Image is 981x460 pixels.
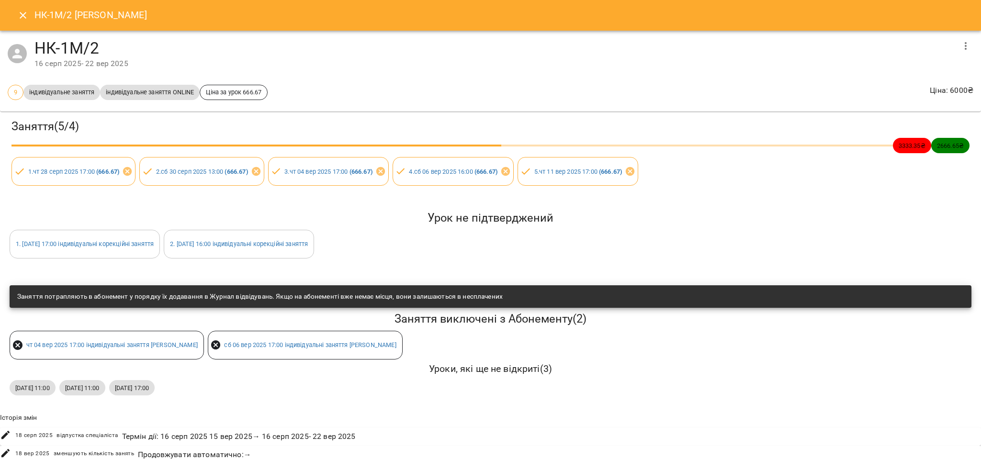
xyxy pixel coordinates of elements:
[170,240,308,247] a: 2. [DATE] 16:00 індивідуальні корекційні заняття
[56,431,118,440] span: відпустка спеціаліста
[534,168,622,175] a: 5.чт 11 вер 2025 17:00 (666.67)
[120,429,358,444] div: Термін дії : 16 серп 2025 15 вер 2025 → 16 серп 2025 - 22 вер 2025
[96,168,119,175] b: ( 666.67 )
[11,4,34,27] button: Close
[518,157,638,186] div: 5.чт 11 вер 2025 17:00 (666.67)
[15,449,50,459] span: 18 вер 2025
[930,85,973,96] p: Ціна : 6000 ₴
[16,240,154,247] a: 1. [DATE] 17:00 індивідуальні корекційні заняття
[8,88,23,97] span: 9
[17,288,503,305] div: Заняття потрапляють в абонемент у порядку їх додавання в Журнал відвідувань. Якщо на абонементі в...
[15,431,53,440] span: 18 серп 2025
[26,341,198,348] a: чт 04 вер 2025 17:00 індивідуальні заняття [PERSON_NAME]
[599,168,622,175] b: ( 666.67 )
[225,168,248,175] b: ( 666.67 )
[200,88,267,97] span: Ціна за урок 666.67
[474,168,497,175] b: ( 666.67 )
[224,341,396,348] a: сб 06 вер 2025 17:00 індивідуальні заняття [PERSON_NAME]
[139,157,264,186] div: 2.сб 30 серп 2025 13:00 (666.67)
[100,88,200,97] span: індивідуальне заняття ONLINE
[893,141,931,150] span: 3333.35 ₴
[156,168,248,175] a: 2.сб 30 серп 2025 13:00 (666.67)
[350,168,372,175] b: ( 666.67 )
[10,211,971,225] h5: Урок не підтверджений
[23,88,100,97] span: індивідуальне заняття
[28,168,120,175] a: 1.чт 28 серп 2025 17:00 (666.67)
[34,58,954,69] div: 16 серп 2025 - 22 вер 2025
[10,312,971,326] h5: Заняття виключені з Абонементу ( 2 )
[10,361,971,376] h6: Уроки, які ще не відкриті ( 3 )
[10,383,56,393] span: [DATE] 11:00
[284,168,372,175] a: 3.чт 04 вер 2025 17:00 (666.67)
[409,168,497,175] a: 4.сб 06 вер 2025 16:00 (666.67)
[11,157,135,186] div: 1.чт 28 серп 2025 17:00 (666.67)
[59,383,105,393] span: [DATE] 11:00
[34,8,147,22] h6: НК-1М/2 [PERSON_NAME]
[11,119,970,134] h3: Заняття ( 5 / 4 )
[109,383,155,393] span: [DATE] 17:00
[268,157,389,186] div: 3.чт 04 вер 2025 17:00 (666.67)
[393,157,514,186] div: 4.сб 06 вер 2025 16:00 (666.67)
[34,38,954,58] h4: НК-1М/2
[54,449,134,459] span: зменшують кількість занять
[931,141,970,150] span: 2666.65 ₴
